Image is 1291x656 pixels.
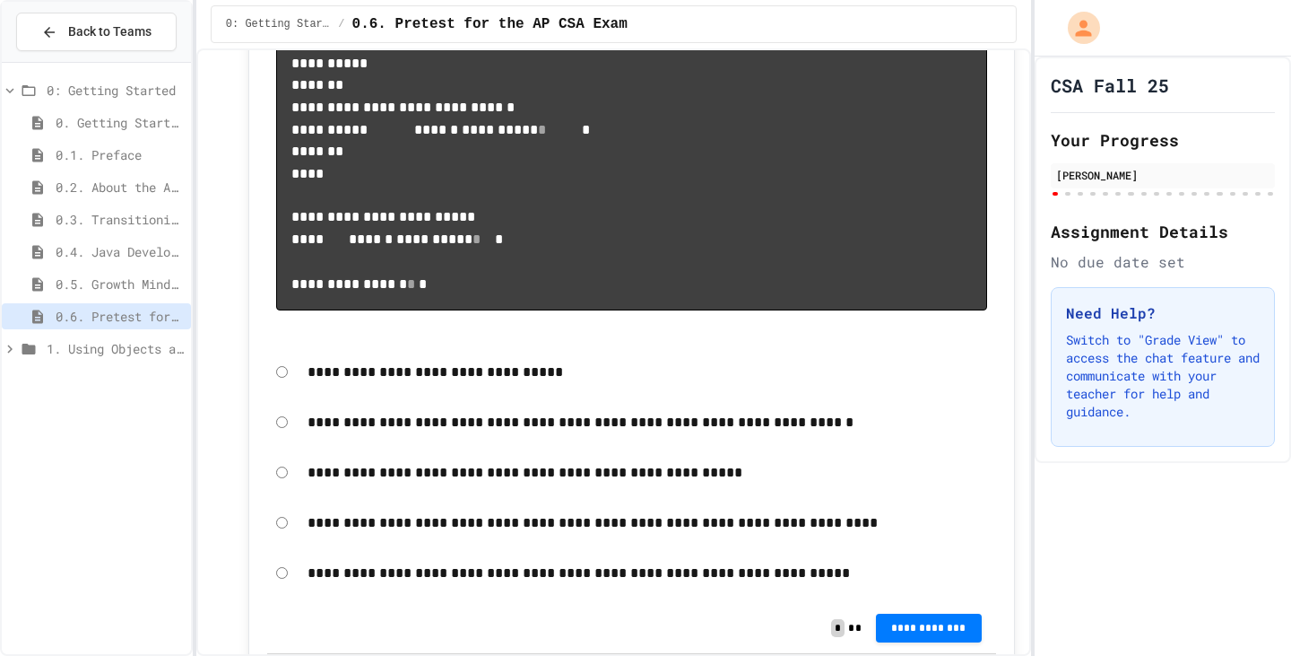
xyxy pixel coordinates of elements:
p: Switch to "Grade View" to access the chat feature and communicate with your teacher for help and ... [1066,331,1260,421]
span: / [338,17,344,31]
div: No due date set [1051,251,1275,273]
span: 0.4. Java Development Environments [56,242,184,261]
span: 0.2. About the AP CSA Exam [56,178,184,197]
h2: Your Progress [1051,127,1275,153]
h1: CSA Fall 25 [1051,73,1169,98]
button: Back to Teams [16,13,177,51]
span: 0.6. Pretest for the AP CSA Exam [352,13,628,35]
span: 0: Getting Started [226,17,332,31]
span: 0.5. Growth Mindset and Pair Programming [56,275,184,293]
span: 0.1. Preface [56,145,184,164]
h2: Assignment Details [1051,219,1275,244]
h3: Need Help? [1066,302,1260,324]
span: Back to Teams [68,22,152,41]
span: 1. Using Objects and Methods [47,339,184,358]
div: My Account [1049,7,1105,48]
span: 0. Getting Started [56,113,184,132]
span: 0.3. Transitioning from AP CSP to AP CSA [56,210,184,229]
span: 0: Getting Started [47,81,184,100]
div: [PERSON_NAME] [1056,167,1269,183]
span: 0.6. Pretest for the AP CSA Exam [56,307,184,326]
